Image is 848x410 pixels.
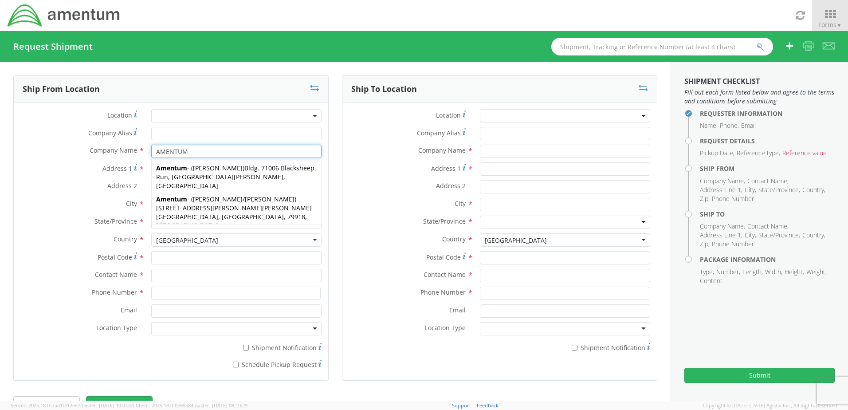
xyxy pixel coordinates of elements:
[107,181,137,190] span: Address 2
[700,222,745,231] li: Company Name
[485,236,547,245] div: [GEOGRAPHIC_DATA]
[126,199,137,208] span: City
[806,268,827,276] li: Weight
[684,368,835,383] button: Submit
[703,402,837,409] span: Copyright © [DATE]-[DATE] Agistix Inc., All Rights Reserved
[572,345,577,351] input: Shipment Notification
[156,204,312,230] span: [STREET_ADDRESS][PERSON_NAME][PERSON_NAME] [GEOGRAPHIC_DATA], [GEOGRAPHIC_DATA], 79918, [GEOGRAPH...
[720,121,739,130] li: Phone
[684,88,835,106] span: Fill out each form listed below and agree to the terms and conditions before submitting
[700,231,742,240] li: Address Line 1
[836,21,842,29] span: ▼
[243,345,249,351] input: Shipment Notification
[477,402,499,409] a: Feedback
[716,268,740,276] li: Number
[90,146,137,154] span: Company Name
[156,236,218,245] div: [GEOGRAPHIC_DATA]
[425,323,466,332] span: Location Type
[193,195,294,203] span: [PERSON_NAME]/[PERSON_NAME]
[23,85,100,94] h3: Ship From Location
[418,146,466,154] span: Company Name
[700,240,710,248] li: Zip
[420,288,466,296] span: Phone Number
[802,185,825,194] li: Country
[765,268,782,276] li: Width
[114,235,137,243] span: Country
[551,38,773,55] input: Shipment, Tracking or Reference Number (at least 4 chars)
[684,78,835,86] h3: Shipment Checklist
[700,276,722,285] li: Content
[423,217,466,225] span: State/Province
[13,42,93,51] h4: Request Shipment
[151,342,322,352] label: Shipment Notification
[442,235,466,243] span: Country
[431,164,461,173] span: Address 1
[700,194,710,203] li: Zip
[436,181,466,190] span: Address 2
[80,402,134,409] span: master, [DATE] 10:04:51
[152,193,321,233] div: - ( )
[700,211,835,217] h4: Ship To
[121,306,137,314] span: Email
[136,402,247,409] span: Client: 2025.18.0-0e69584
[785,268,804,276] li: Height
[747,222,789,231] li: Contact Name
[426,253,461,261] span: Postal Code
[193,164,243,172] span: [PERSON_NAME]
[156,164,187,172] strong: Amentum
[758,185,800,194] li: State/Province
[417,129,461,137] span: Company Alias
[95,270,137,279] span: Contact Name
[745,231,756,240] li: City
[233,362,239,367] input: Schedule Pickup Request
[7,3,121,28] img: dyn-intl-logo-049831509241104b2a82.png
[11,402,134,409] span: Server: 2025.18.0-daa1fe12ee7
[480,342,650,352] label: Shipment Notification
[152,162,321,193] div: - ( )
[741,121,756,130] li: Email
[712,194,754,203] li: Phone Number
[802,231,825,240] li: Country
[436,111,461,119] span: Location
[351,85,417,94] h3: Ship To Location
[700,110,835,117] h4: Requester Information
[98,253,132,261] span: Postal Code
[96,323,137,332] span: Location Type
[700,177,745,185] li: Company Name
[745,185,756,194] li: City
[700,185,742,194] li: Address Line 1
[88,129,132,137] span: Company Alias
[156,164,314,190] span: Bldg. 71006 Blacksheep Run, [GEOGRAPHIC_DATA][PERSON_NAME], [GEOGRAPHIC_DATA]
[449,306,466,314] span: Email
[156,195,187,203] strong: Amentum
[737,149,780,158] li: Reference type
[700,256,835,263] h4: Package Information
[747,177,789,185] li: Contact Name
[455,199,466,208] span: City
[452,402,471,409] a: Support
[102,164,132,173] span: Address 1
[742,268,763,276] li: Length
[758,231,800,240] li: State/Province
[700,149,734,158] li: Pickup Date
[107,111,132,119] span: Location
[782,149,827,158] li: Reference value
[424,270,466,279] span: Contact Name
[151,359,322,369] label: Schedule Pickup Request
[94,217,137,225] span: State/Province
[712,240,754,248] li: Phone Number
[700,268,714,276] li: Type
[92,288,137,296] span: Phone Number
[700,121,718,130] li: Name
[700,138,835,144] h4: Request Details
[700,165,835,172] h4: Ship From
[818,20,842,29] span: Forms
[193,402,247,409] span: master, [DATE] 08:10:29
